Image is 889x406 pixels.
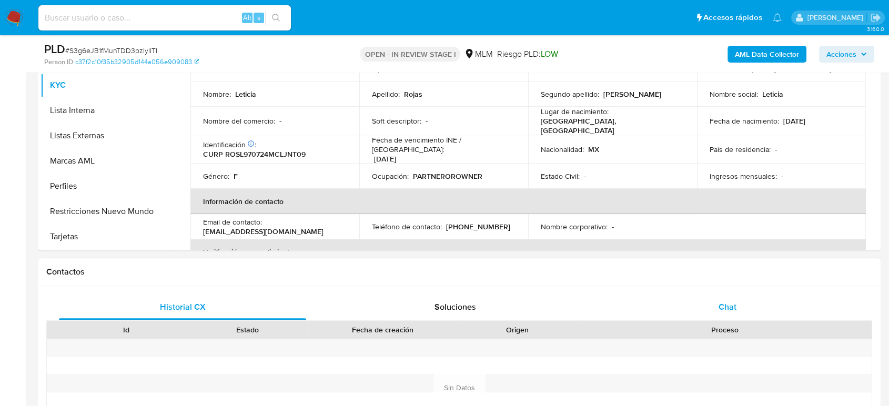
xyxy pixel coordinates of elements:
[372,89,400,99] p: Apellido :
[541,64,556,74] p: Sitio :
[541,171,580,181] p: Estado Civil :
[41,148,172,174] button: Marcas AML
[44,40,65,57] b: PLD
[243,13,251,23] span: Alt
[612,222,614,231] p: -
[585,324,864,335] div: Proceso
[203,116,275,126] p: Nombre del comercio :
[235,89,256,99] p: Leticia
[44,57,73,67] b: Person ID
[372,135,516,154] p: Fecha de vencimiento INE / [GEOGRAPHIC_DATA] :
[435,301,476,313] span: Soluciones
[710,171,777,181] p: Ingresos mensuales :
[735,46,799,63] b: AML Data Collector
[252,64,291,74] p: 2136195739
[203,89,231,99] p: Nombre :
[584,171,586,181] p: -
[194,324,301,335] div: Estado
[870,12,881,23] a: Salir
[497,48,558,60] span: Riesgo PLD:
[203,140,256,149] p: Identificación :
[413,171,482,181] p: PARTNEROROWNER
[603,89,661,99] p: [PERSON_NAME]
[404,89,422,99] p: Rojas
[541,145,584,154] p: Nacionalidad :
[41,224,172,249] button: Tarjetas
[73,324,179,335] div: Id
[819,46,874,63] button: Acciones
[41,199,172,224] button: Restricciones Nuevo Mundo
[773,13,782,22] a: Notificaciones
[728,46,806,63] button: AML Data Collector
[464,324,571,335] div: Origen
[372,222,442,231] p: Teléfono de contacto :
[541,222,608,231] p: Nombre corporativo :
[316,324,449,335] div: Fecha de creación
[710,64,770,74] p: Nombre completo :
[360,47,460,62] p: OPEN - IN REVIEW STAGE I
[203,227,324,236] p: [EMAIL_ADDRESS][DOMAIN_NAME]
[446,222,510,231] p: [PHONE_NUMBER]
[279,116,281,126] p: -
[719,301,736,313] span: Chat
[783,116,805,126] p: [DATE]
[372,116,421,126] p: Soft descriptor :
[710,89,758,99] p: Nombre social :
[418,64,446,74] p: Persona
[234,171,238,181] p: F
[46,267,872,277] h1: Contactos
[774,64,832,74] p: [PERSON_NAME]
[374,154,396,164] p: [DATE]
[866,25,884,33] span: 3.160.0
[265,11,287,25] button: search-icon
[190,189,866,214] th: Información de contacto
[372,171,409,181] p: Ocupación :
[190,239,866,265] th: Verificación y cumplimiento
[807,13,866,23] p: diego.gardunorosas@mercadolibre.com.mx
[560,64,577,74] p: MLM
[203,171,229,181] p: Género :
[203,217,262,227] p: Email de contacto :
[65,45,157,56] span: # S3g6eJB1fMunTDD3pzIylITI
[540,48,558,60] span: LOW
[710,116,779,126] p: Fecha de nacimiento :
[541,89,599,99] p: Segundo apellido :
[703,12,762,23] span: Accesos rápidos
[41,73,172,98] button: KYC
[826,46,856,63] span: Acciones
[426,116,428,126] p: -
[710,145,771,154] p: País de residencia :
[160,301,206,313] span: Historial CX
[38,11,291,25] input: Buscar usuario o caso...
[41,123,172,148] button: Listas Externas
[75,57,199,67] a: c37f2c10f35b32905d144a056e909083
[464,48,492,60] div: MLM
[203,149,306,159] p: CURP ROSL970724MCLJNT09
[541,107,609,116] p: Lugar de nacimiento :
[372,64,414,74] p: Tipo entidad :
[775,145,777,154] p: -
[588,145,599,154] p: MX
[762,89,783,99] p: Leticia
[541,116,680,135] p: [GEOGRAPHIC_DATA], [GEOGRAPHIC_DATA]
[257,13,260,23] span: s
[41,98,172,123] button: Lista Interna
[781,171,783,181] p: -
[203,64,248,74] p: ID de usuario :
[41,174,172,199] button: Perfiles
